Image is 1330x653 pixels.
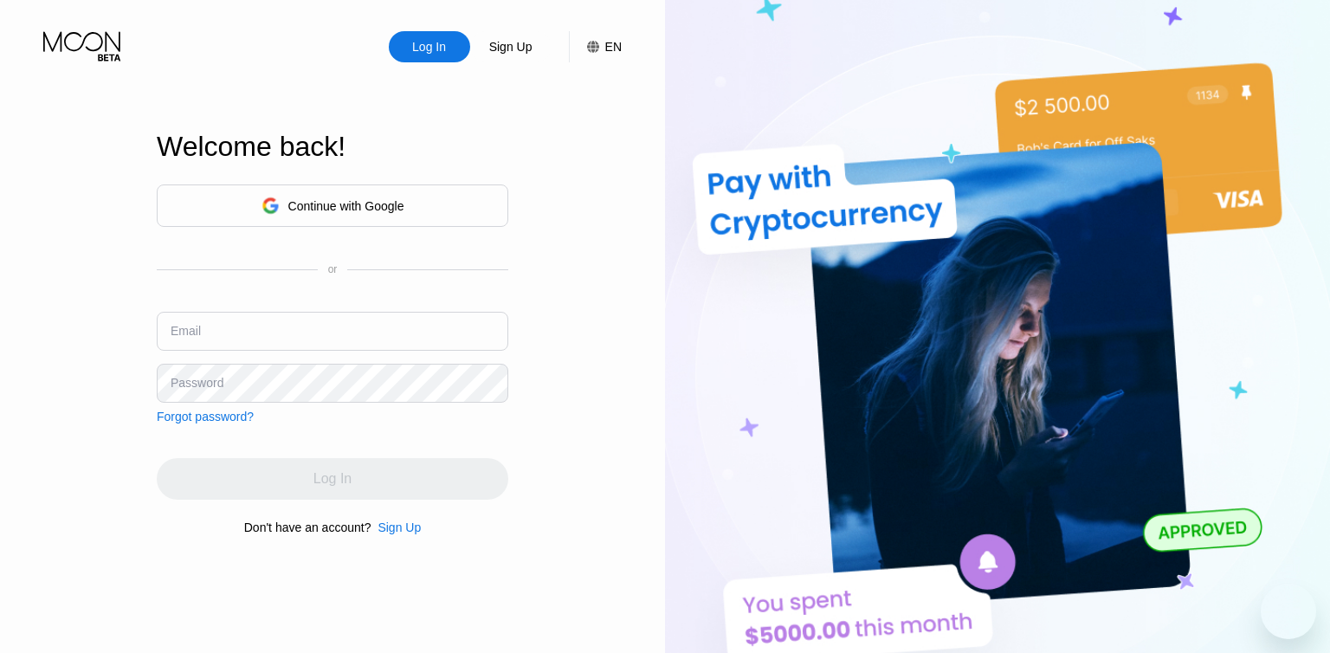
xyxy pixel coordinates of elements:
[171,324,201,338] div: Email
[569,31,622,62] div: EN
[371,520,421,534] div: Sign Up
[470,31,552,62] div: Sign Up
[171,376,223,390] div: Password
[157,410,254,423] div: Forgot password?
[328,263,338,275] div: or
[410,38,448,55] div: Log In
[157,184,508,227] div: Continue with Google
[244,520,371,534] div: Don't have an account?
[389,31,470,62] div: Log In
[288,199,404,213] div: Continue with Google
[1261,584,1316,639] iframe: Button to launch messaging window
[605,40,622,54] div: EN
[378,520,421,534] div: Sign Up
[157,131,508,163] div: Welcome back!
[487,38,534,55] div: Sign Up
